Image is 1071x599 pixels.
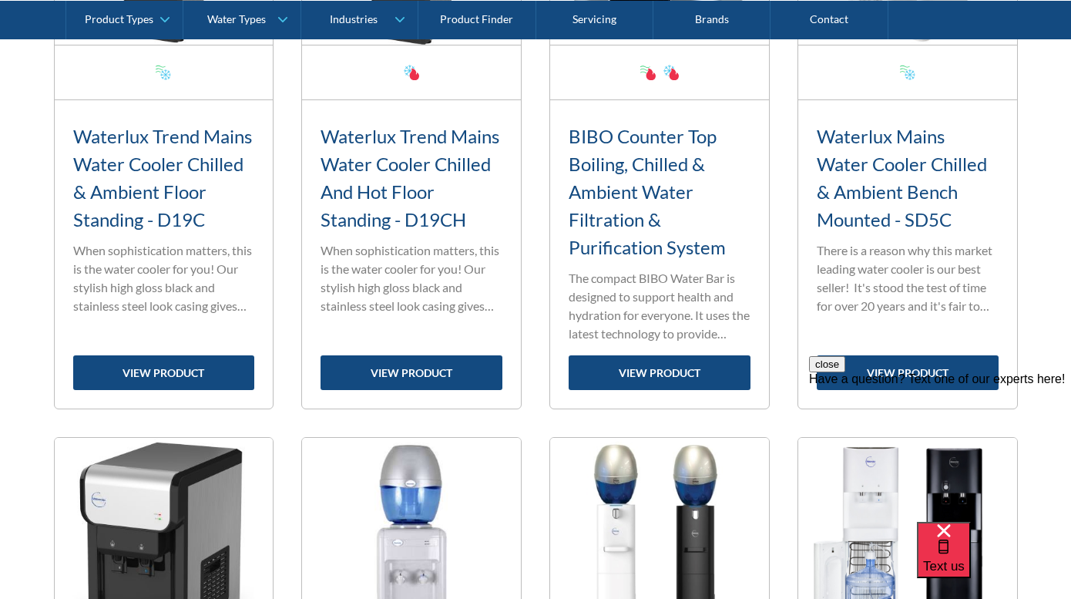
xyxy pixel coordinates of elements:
[569,355,750,390] a: view product
[85,12,153,25] div: Product Types
[73,355,255,390] a: view product
[817,123,999,234] h3: Waterlux Mains Water Cooler Chilled & Ambient Bench Mounted - SD5C
[73,241,255,315] p: When sophistication matters, this is the water cooler for you! Our stylish high gloss black and s...
[809,356,1071,541] iframe: podium webchat widget prompt
[207,12,266,25] div: Water Types
[817,241,999,315] p: There is a reason why this market leading water cooler is our best seller! It's stood the test of...
[917,522,1071,599] iframe: podium webchat widget bubble
[321,355,502,390] a: view product
[321,241,502,315] p: When sophistication matters, this is the water cooler for you! Our stylish high gloss black and s...
[569,269,750,343] p: The compact BIBO Water Bar is designed to support health and hydration for everyone. It uses the ...
[569,123,750,261] h3: BIBO Counter Top Boiling, Chilled & Ambient Water Filtration & Purification System
[321,123,502,234] h3: Waterlux Trend Mains Water Cooler Chilled And Hot Floor Standing - D19CH
[330,12,378,25] div: Industries
[73,123,255,234] h3: Waterlux Trend Mains Water Cooler Chilled & Ambient Floor Standing - D19C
